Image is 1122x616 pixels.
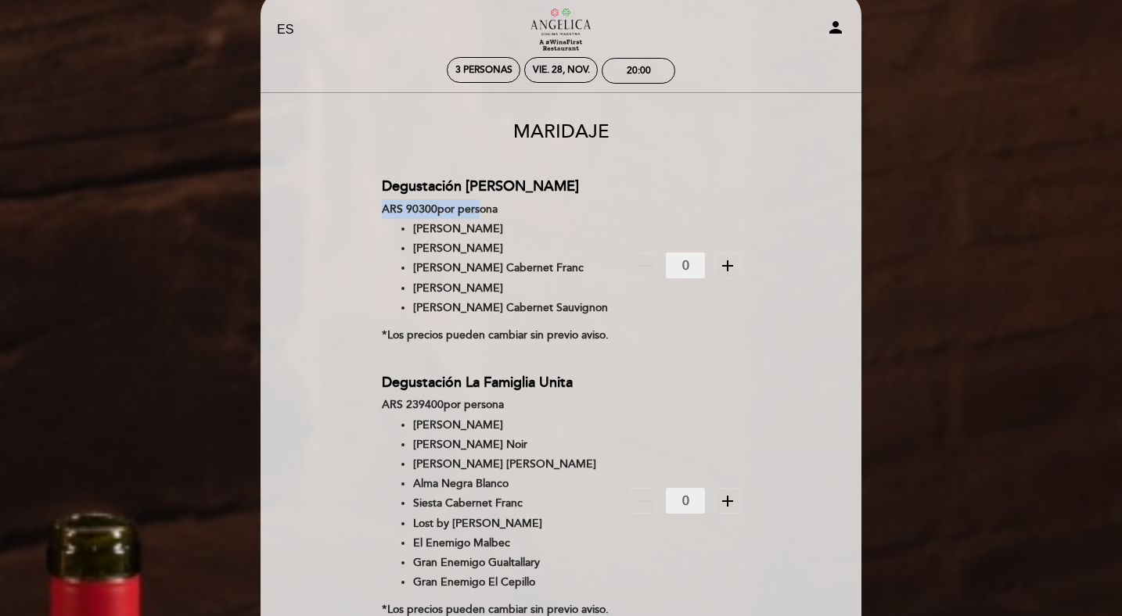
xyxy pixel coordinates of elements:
[382,603,609,616] strong: *Los precios pueden cambiar sin previo aviso.
[413,553,619,572] li: Gran Enemigo Gualtallary
[413,219,619,238] li: [PERSON_NAME]
[413,258,619,278] li: [PERSON_NAME] Cabernet Franc
[455,64,512,76] span: 3 personas
[635,256,653,275] i: remove
[382,395,619,414] div: ARS 239400
[627,65,651,77] div: 20:00
[413,474,619,493] li: Alma Negra Blanco
[413,415,619,435] li: [PERSON_NAME]
[444,398,504,411] span: por persona
[718,492,737,510] i: add
[413,533,619,553] li: El Enemigo Malbec
[413,298,619,317] li: [PERSON_NAME] Cabernet Sauvignon
[463,9,659,52] a: Restaurante [PERSON_NAME] Maestra
[413,572,619,592] li: Gran Enemigo El Cepillo
[513,120,610,143] span: MARIDAJE
[413,278,619,298] li: [PERSON_NAME]
[382,199,619,219] div: ARS 90300
[826,18,845,42] button: person
[413,435,619,454] li: [PERSON_NAME] Noir
[382,174,619,199] div: Degustación [PERSON_NAME]
[413,238,619,258] li: [PERSON_NAME]
[382,328,609,342] strong: *Los precios pueden cambiar sin previo aviso.
[718,256,737,275] i: add
[413,514,619,533] li: Lost by [PERSON_NAME]
[635,492,653,510] i: remove
[826,18,845,37] i: person
[413,454,619,474] li: [PERSON_NAME] [PERSON_NAME]
[382,370,619,395] div: Degustación La Famiglia Unita
[413,493,619,513] li: Siesta Cabernet Franc
[437,202,498,216] span: por persona
[533,64,590,76] div: vie. 28, nov.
